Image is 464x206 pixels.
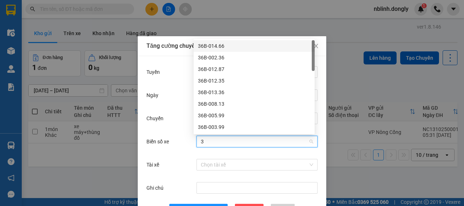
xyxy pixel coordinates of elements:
[201,159,308,170] input: Tài xế
[194,63,315,75] div: 36B-012.87
[62,29,105,37] span: NC1310250001
[201,136,308,147] input: Biển số xe
[146,92,162,98] label: Ngày
[146,42,318,50] div: Tăng cường chuyến chỉ chở hàng
[4,21,14,46] img: logo
[196,182,318,194] input: Ghi chú
[146,115,167,121] label: Chuyến
[194,121,315,133] div: 36B-003.99
[18,40,58,55] strong: PHIẾU BIÊN NHẬN
[15,6,61,29] strong: CHUYỂN PHÁT NHANH ĐÔNG LÝ
[198,42,310,50] div: 36B-014.66
[25,31,49,38] span: SĐT XE
[313,43,319,49] span: close
[194,52,315,63] div: 36B-002.36
[146,139,173,144] label: Biển số xe
[146,162,163,168] label: Tài xế
[146,69,163,75] label: Tuyến
[194,110,315,121] div: 36B-005.99
[198,123,310,131] div: 36B-003.99
[198,54,310,62] div: 36B-002.36
[198,100,310,108] div: 36B-008.13
[146,185,167,191] label: Ghi chú
[198,112,310,119] div: 36B-005.99
[198,65,310,73] div: 36B-012.87
[194,75,315,87] div: 36B-012.35
[194,40,315,52] div: 36B-014.66
[194,98,315,110] div: 36B-008.13
[198,77,310,85] div: 36B-012.35
[306,36,326,56] button: Close
[194,87,315,98] div: 36B-013.36
[198,88,310,96] div: 36B-013.36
